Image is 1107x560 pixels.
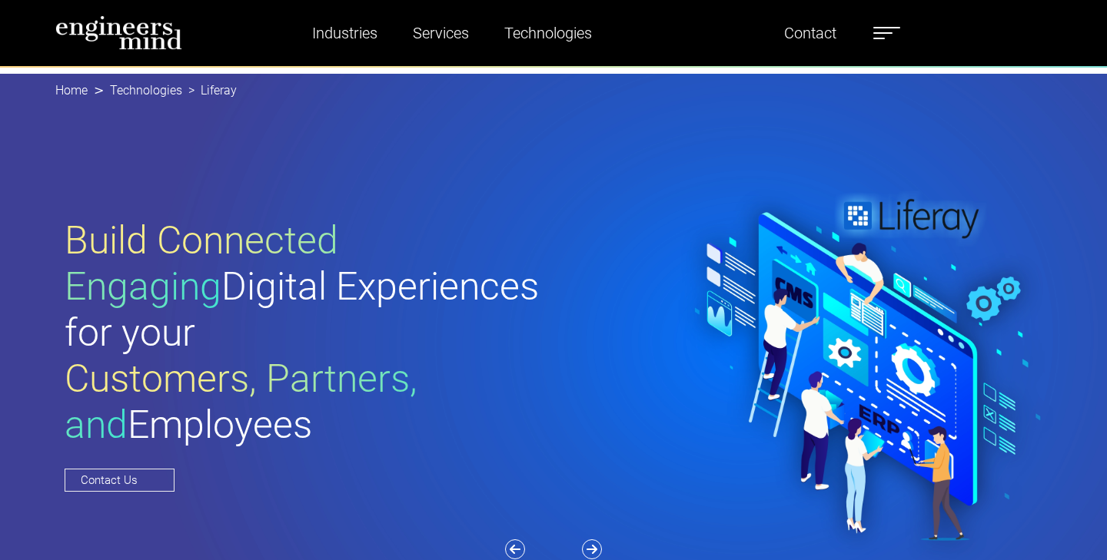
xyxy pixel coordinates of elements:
span: Customers, Partners, and [65,356,417,447]
a: Home [55,83,88,98]
a: Technologies [498,15,598,51]
a: Contact Us [65,469,175,492]
a: Services [407,15,475,51]
li: Liferay [182,81,237,100]
img: logo [55,15,182,50]
a: Contact [778,15,843,51]
nav: breadcrumb [55,74,1052,108]
a: Technologies [110,83,182,98]
span: Build Connected Engaging [65,218,338,309]
h1: Digital Experiences for your Employees [65,217,553,448]
a: Industries [306,15,384,51]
